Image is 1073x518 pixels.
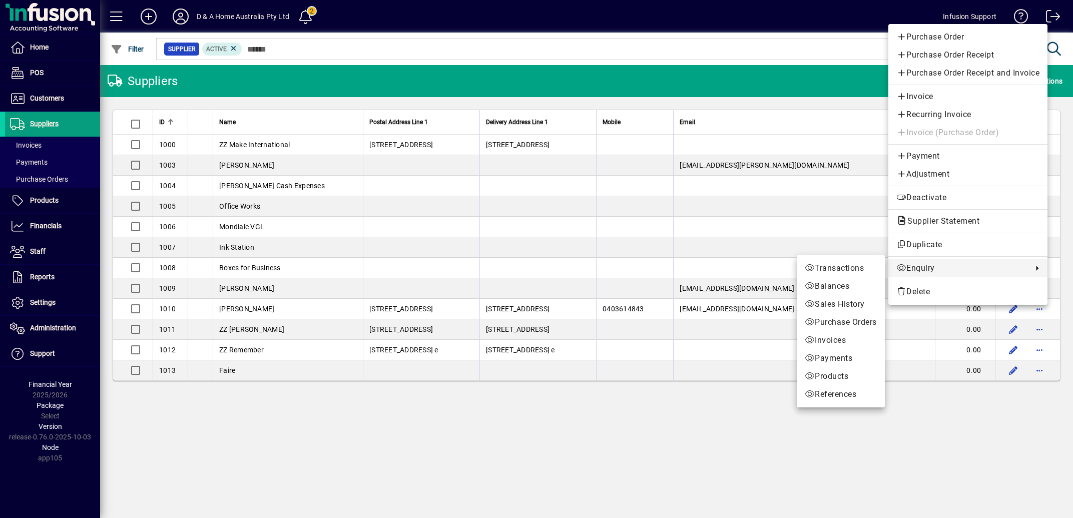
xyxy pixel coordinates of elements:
[896,67,1039,79] span: Purchase Order Receipt and Invoice
[805,298,877,310] span: Sales History
[896,49,1039,61] span: Purchase Order Receipt
[896,31,1039,43] span: Purchase Order
[888,189,1047,207] button: Deactivate supplier
[805,262,877,274] span: Transactions
[896,286,1039,298] span: Delete
[896,216,984,226] span: Supplier Statement
[805,334,877,346] span: Invoices
[896,91,1039,103] span: Invoice
[805,370,877,382] span: Products
[896,168,1039,180] span: Adjustment
[805,280,877,292] span: Balances
[896,150,1039,162] span: Payment
[896,192,1039,204] span: Deactivate
[896,239,1039,251] span: Duplicate
[805,352,877,364] span: Payments
[805,388,877,400] span: References
[805,316,877,328] span: Purchase Orders
[896,262,1027,274] span: Enquiry
[896,109,1039,121] span: Recurring Invoice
